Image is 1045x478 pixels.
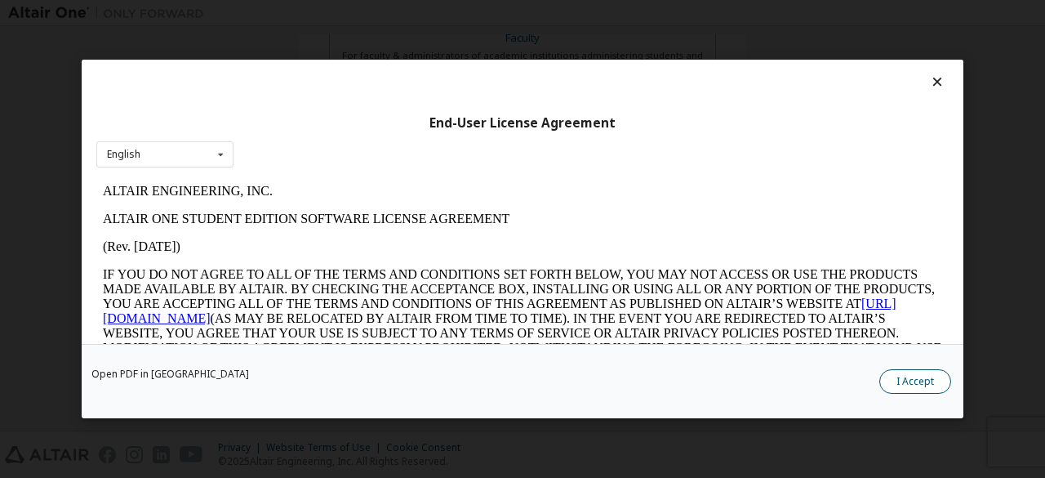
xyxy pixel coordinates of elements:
div: English [107,150,140,159]
div: End-User License Agreement [96,115,949,132]
p: ALTAIR ONE STUDENT EDITION SOFTWARE LICENSE AGREEMENT [7,34,846,49]
a: [URL][DOMAIN_NAME] [7,119,800,148]
button: I Accept [879,369,951,394]
p: IF YOU DO NOT AGREE TO ALL OF THE TERMS AND CONDITIONS SET FORTH BELOW, YOU MAY NOT ACCESS OR USE... [7,90,846,208]
p: ALTAIR ENGINEERING, INC. [7,7,846,21]
p: (Rev. [DATE]) [7,62,846,77]
a: Open PDF in [GEOGRAPHIC_DATA] [91,369,249,379]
